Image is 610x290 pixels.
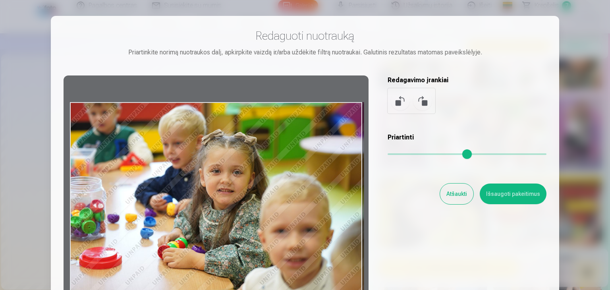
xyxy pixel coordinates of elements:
[388,133,546,142] h5: Priartinti
[440,184,473,204] button: Atšaukti
[64,48,546,57] div: Priartinkite norimą nuotraukos dalį, apkirpkite vaizdą ir/arba uždėkite filtrą nuotraukai. Galuti...
[480,184,546,204] button: Išsaugoti pakeitimus
[388,75,546,85] h5: Redagavimo įrankiai
[64,29,546,43] h3: Redaguoti nuotrauką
